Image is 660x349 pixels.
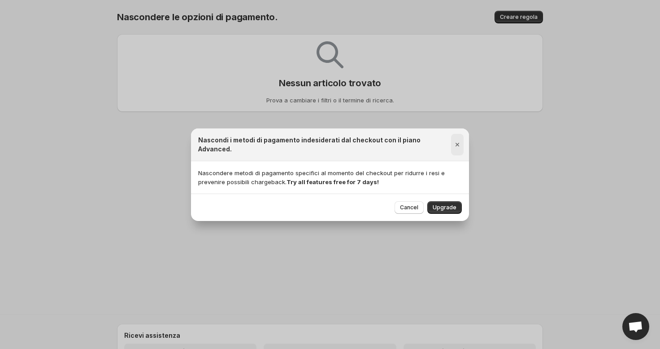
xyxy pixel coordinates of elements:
[451,134,464,155] button: Close
[198,168,462,186] p: Nascondere metodi di pagamento specifici al momento del checkout per ridurre i resi e prevenire p...
[395,201,424,214] button: Cancel
[287,178,379,186] strong: Try all features free for 7 days!
[400,204,418,211] span: Cancel
[427,201,462,214] button: Upgrade
[622,313,649,340] a: Open chat
[198,136,446,154] h2: Nascondi i metodi di pagamento indesiderati dal checkout con il piano Advanced.
[433,204,456,211] span: Upgrade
